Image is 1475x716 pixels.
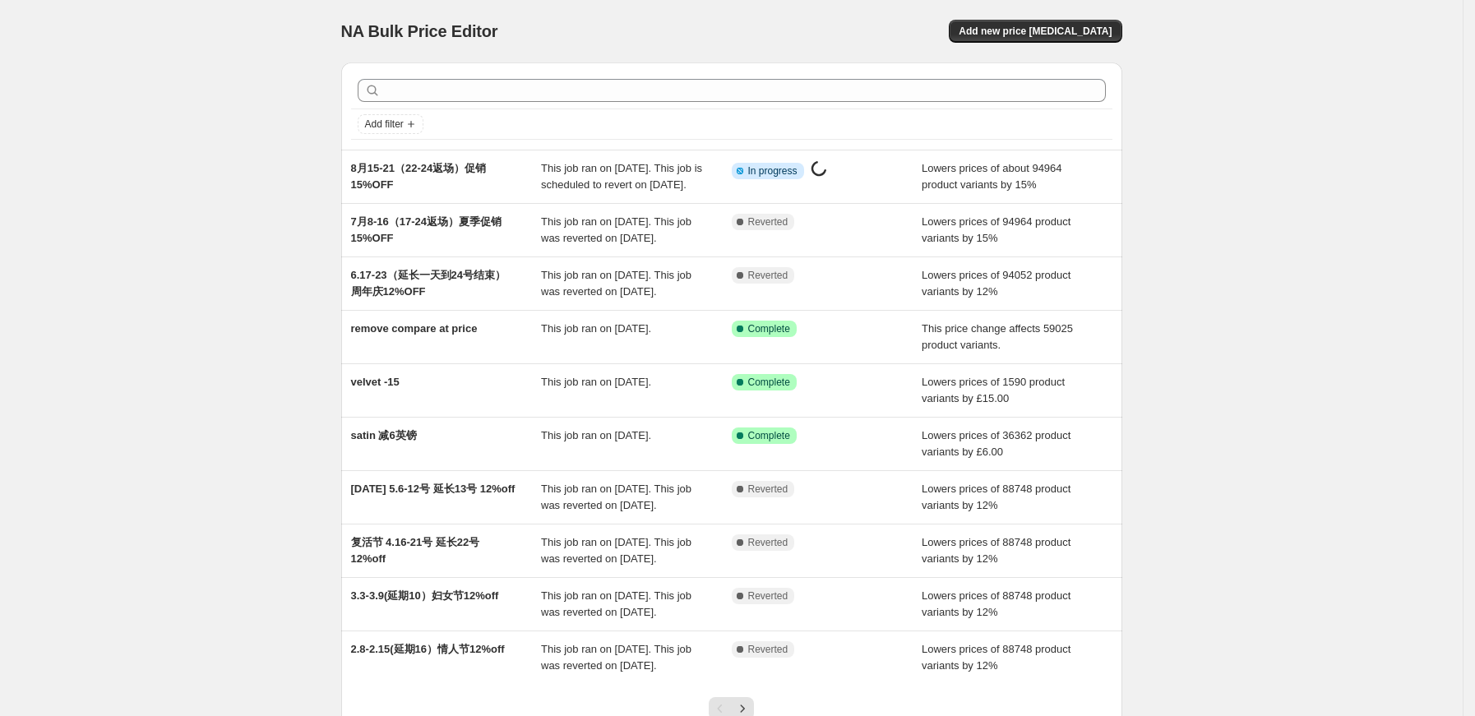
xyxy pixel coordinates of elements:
[748,164,798,178] span: In progress
[748,483,788,496] span: Reverted
[541,162,702,191] span: This job ran on [DATE]. This job is scheduled to revert on [DATE].
[365,118,404,131] span: Add filter
[351,269,506,298] span: 6.17-23（延长一天到24号结束）周年庆12%OFF
[351,429,417,441] span: satin 减6英镑
[541,269,691,298] span: This job ran on [DATE]. This job was reverted on [DATE].
[541,536,691,565] span: This job ran on [DATE]. This job was reverted on [DATE].
[922,536,1070,565] span: Lowers prices of 88748 product variants by 12%
[351,643,505,655] span: 2.8-2.15(延期16）情人节12%off
[922,376,1065,404] span: Lowers prices of 1590 product variants by £15.00
[541,589,691,618] span: This job ran on [DATE]. This job was reverted on [DATE].
[351,215,502,244] span: 7月8-16（17-24返场）夏季促销15%OFF
[351,376,400,388] span: velvet -15
[351,322,478,335] span: remove compare at price
[922,589,1070,618] span: Lowers prices of 88748 product variants by 12%
[351,589,499,602] span: 3.3-3.9(延期10）妇女节12%off
[922,162,1062,191] span: Lowers prices of about 94964 product variants by 15%
[922,215,1070,244] span: Lowers prices of 94964 product variants by 15%
[748,269,788,282] span: Reverted
[341,22,498,40] span: NA Bulk Price Editor
[748,589,788,603] span: Reverted
[748,429,790,442] span: Complete
[922,429,1070,458] span: Lowers prices of 36362 product variants by £6.00
[748,215,788,229] span: Reverted
[541,643,691,672] span: This job ran on [DATE]. This job was reverted on [DATE].
[922,322,1073,351] span: This price change affects 59025 product variants.
[922,483,1070,511] span: Lowers prices of 88748 product variants by 12%
[351,536,480,565] span: 复活节 4.16-21号 延长22号 12%off
[358,114,423,134] button: Add filter
[351,483,516,495] span: [DATE] 5.6-12号 延长13号 12%off
[748,536,788,549] span: Reverted
[541,215,691,244] span: This job ran on [DATE]. This job was reverted on [DATE].
[748,376,790,389] span: Complete
[541,322,651,335] span: This job ran on [DATE].
[922,643,1070,672] span: Lowers prices of 88748 product variants by 12%
[748,322,790,335] span: Complete
[959,25,1112,38] span: Add new price [MEDICAL_DATA]
[922,269,1070,298] span: Lowers prices of 94052 product variants by 12%
[949,20,1121,43] button: Add new price [MEDICAL_DATA]
[541,483,691,511] span: This job ran on [DATE]. This job was reverted on [DATE].
[541,429,651,441] span: This job ran on [DATE].
[748,643,788,656] span: Reverted
[351,162,487,191] span: 8月15-21（22-24返场）促销15%OFF
[541,376,651,388] span: This job ran on [DATE].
